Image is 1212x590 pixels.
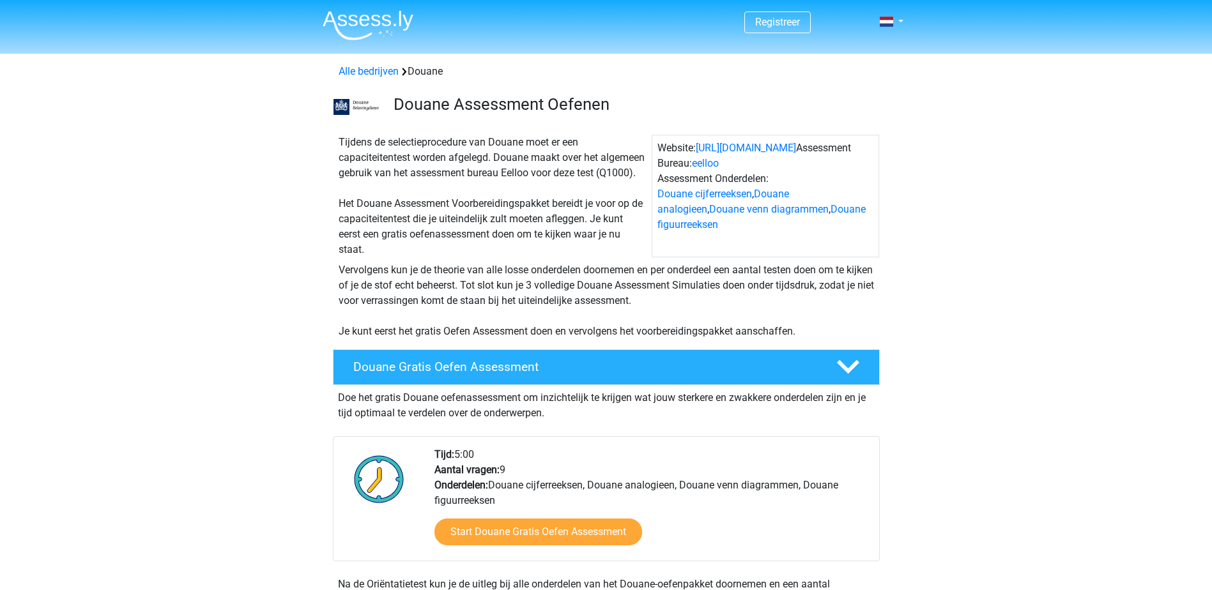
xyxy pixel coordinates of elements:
[333,385,880,421] div: Doe het gratis Douane oefenassessment om inzichtelijk te krijgen wat jouw sterkere en zwakkere on...
[652,135,879,257] div: Website: Assessment Bureau: Assessment Onderdelen: , , ,
[692,157,719,169] a: eelloo
[394,95,870,114] h3: Douane Assessment Oefenen
[334,135,652,257] div: Tijdens de selectieprocedure van Douane moet er een capaciteitentest worden afgelegd. Douane maak...
[328,349,885,385] a: Douane Gratis Oefen Assessment
[425,447,878,561] div: 5:00 9 Douane cijferreeksen, Douane analogieen, Douane venn diagrammen, Douane figuurreeksen
[755,16,800,28] a: Registreer
[657,188,752,200] a: Douane cijferreeksen
[434,464,500,476] b: Aantal vragen:
[696,142,796,154] a: [URL][DOMAIN_NAME]
[347,447,411,511] img: Klok
[334,64,879,79] div: Douane
[353,359,816,374] h4: Douane Gratis Oefen Assessment
[434,479,488,491] b: Onderdelen:
[434,448,454,460] b: Tijd:
[334,262,879,339] div: Vervolgens kun je de theorie van alle losse onderdelen doornemen en per onderdeel een aantal test...
[657,188,789,215] a: Douane analogieen
[339,65,399,77] a: Alle bedrijven
[323,10,413,40] img: Assessly
[709,203,829,215] a: Douane venn diagrammen
[434,518,642,545] a: Start Douane Gratis Oefen Assessment
[657,203,866,231] a: Douane figuurreeksen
